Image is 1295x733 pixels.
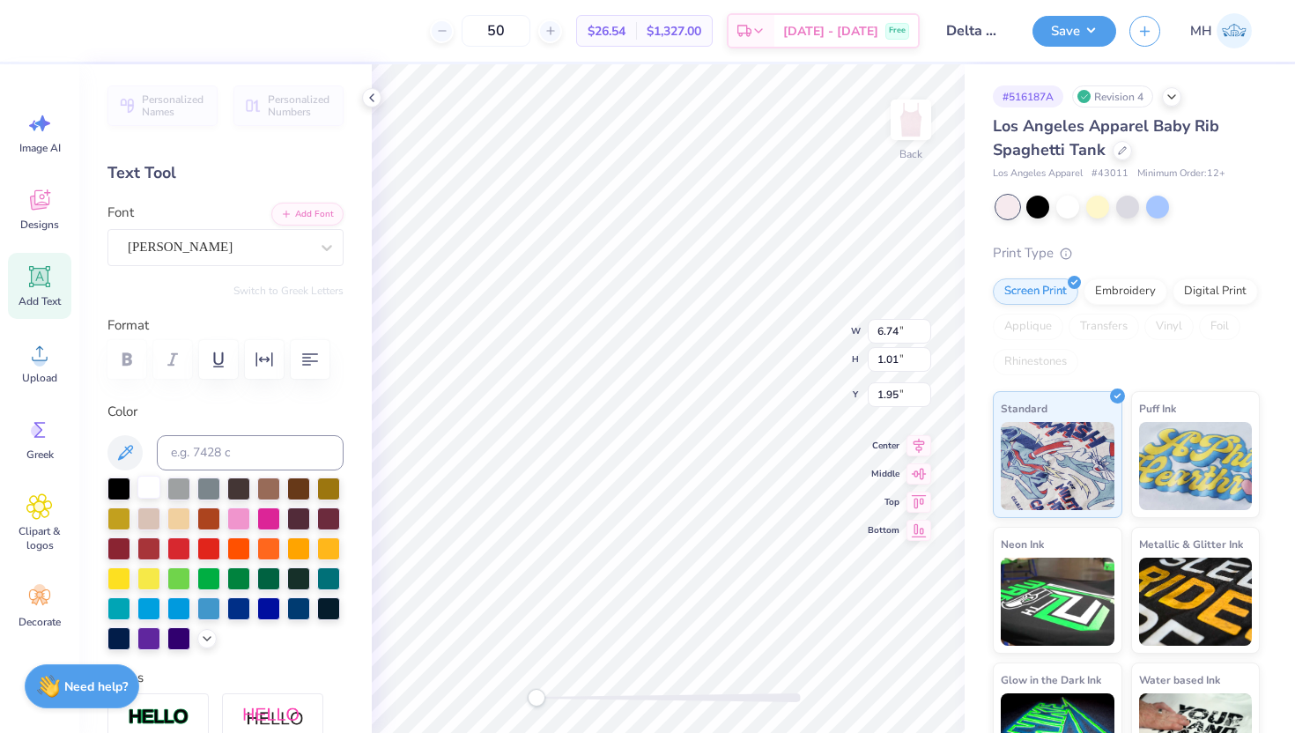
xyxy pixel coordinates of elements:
div: Embroidery [1084,278,1167,305]
span: Personalized Names [142,93,207,118]
span: Greek [26,448,54,462]
span: Standard [1001,399,1047,418]
img: Mia Halldorson [1217,13,1252,48]
img: Neon Ink [1001,558,1114,646]
label: Color [107,402,344,422]
strong: Need help? [64,678,128,695]
span: Water based Ink [1139,670,1220,689]
div: Applique [993,314,1063,340]
div: Digital Print [1173,278,1258,305]
img: Puff Ink [1139,422,1253,510]
button: Save [1032,16,1116,47]
span: Glow in the Dark Ink [1001,670,1101,689]
button: Personalized Names [107,85,218,126]
span: Bottom [868,523,899,537]
span: Image AI [19,141,61,155]
div: Screen Print [993,278,1078,305]
div: # 516187A [993,85,1063,107]
img: Shadow [242,707,304,729]
input: Untitled Design [933,13,1019,48]
span: Clipart & logos [11,524,69,552]
span: Free [889,25,906,37]
span: Designs [20,218,59,232]
input: – – [462,15,530,47]
span: Center [868,439,899,453]
img: Standard [1001,422,1114,510]
div: Transfers [1069,314,1139,340]
div: Print Type [993,243,1260,263]
div: Rhinestones [993,349,1078,375]
span: $26.54 [588,22,625,41]
div: Text Tool [107,161,344,185]
span: # 43011 [1091,167,1128,181]
span: Personalized Numbers [268,93,333,118]
span: Add Text [18,294,61,308]
span: MH [1190,21,1212,41]
div: Revision 4 [1072,85,1153,107]
span: Upload [22,371,57,385]
span: Decorate [18,615,61,629]
img: Back [893,102,929,137]
button: Add Font [271,203,344,226]
span: Puff Ink [1139,399,1176,418]
img: Metallic & Glitter Ink [1139,558,1253,646]
span: $1,327.00 [647,22,701,41]
div: Back [899,146,922,162]
span: Metallic & Glitter Ink [1139,535,1243,553]
div: Accessibility label [528,689,545,707]
img: Stroke [128,707,189,728]
label: Font [107,203,134,223]
span: Middle [868,467,899,481]
button: Personalized Numbers [233,85,344,126]
span: Minimum Order: 12 + [1137,167,1225,181]
a: MH [1182,13,1260,48]
span: Los Angeles Apparel Baby Rib Spaghetti Tank [993,115,1219,160]
span: Los Angeles Apparel [993,167,1083,181]
button: Switch to Greek Letters [233,284,344,298]
label: Format [107,315,344,336]
span: Neon Ink [1001,535,1044,553]
div: Vinyl [1144,314,1194,340]
input: e.g. 7428 c [157,435,344,470]
span: [DATE] - [DATE] [783,22,878,41]
div: Foil [1199,314,1240,340]
span: Top [868,495,899,509]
